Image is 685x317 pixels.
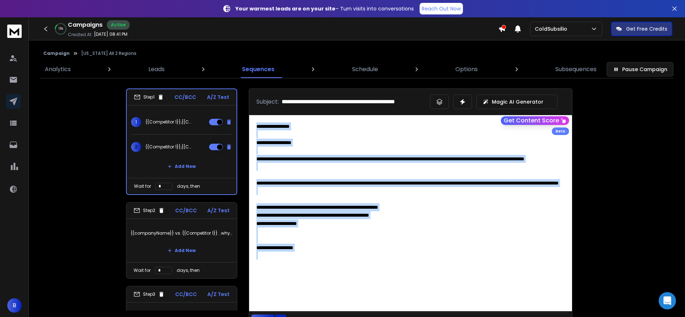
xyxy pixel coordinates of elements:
p: Created At: [68,32,92,38]
a: Sequences [238,61,279,78]
p: Options [455,65,478,74]
button: B [7,298,22,313]
p: [DATE] 08:41 PM [94,31,127,37]
p: {{companyName}} vs. {{Competitor 1}}...why {{Competitor 1}} wins [131,223,233,243]
a: Schedule [348,61,382,78]
p: Subject: [256,97,279,106]
p: {{Competitor 1}},{{Competitor 2}} & {{Competitor 3}} [146,144,192,150]
p: A/Z Test [207,207,230,214]
p: Magic AI Generator [492,98,543,105]
button: Pause Campaign [607,62,673,77]
h1: Campaigns [68,21,103,29]
div: Beta [552,127,569,135]
p: Subsequences [555,65,597,74]
a: Subsequences [551,61,601,78]
a: Analytics [40,61,75,78]
li: Step1CC/BCCA/Z Test1{{Competitor 1}},{{Competitor 2}} & {{Competitor 3}}2{{Competitor 1}},{{Compe... [126,88,237,195]
button: Add New [162,159,201,174]
button: Get Content Score [501,116,569,125]
p: {{Competitor 1}},{{Competitor 2}} & {{Competitor 3}} [146,119,192,125]
p: 13 % [58,27,63,31]
p: [US_STATE] All 2 Regions [81,51,136,56]
div: Open Intercom Messenger [659,292,676,309]
p: CC/BCC [175,291,197,298]
p: Leads [148,65,165,74]
p: – Turn visits into conversations [235,5,414,12]
button: Add New [162,243,201,258]
p: days, then [177,268,200,273]
p: Sequences [242,65,274,74]
p: Wait for [134,268,151,273]
div: Step 3 [134,291,165,298]
p: Reach Out Now [422,5,461,12]
p: A/Z Test [207,291,230,298]
div: Step 1 [134,94,164,100]
p: days, then [177,183,200,189]
p: Schedule [352,65,378,74]
div: Step 2 [134,207,165,214]
img: logo [7,25,22,38]
p: ColdSubsilio [535,25,570,32]
li: Step2CC/BCCA/Z Test{{companyName}} vs. {{Competitor 1}}...why {{Competitor 1}} winsAdd NewWait fo... [126,202,237,279]
button: Magic AI Generator [476,95,558,109]
strong: Your warmest leads are on your site [235,5,335,12]
button: Campaign [43,51,70,56]
p: CC/BCC [175,207,197,214]
p: Analytics [45,65,71,74]
a: Reach Out Now [420,3,463,14]
p: Wait for [134,183,151,189]
span: 2 [131,142,141,152]
a: Options [451,61,482,78]
p: CC/BCC [174,94,196,101]
a: Leads [144,61,169,78]
span: 1 [131,117,141,127]
div: Active [107,20,130,30]
p: A/Z Test [207,94,229,101]
p: Get Free Credits [626,25,667,32]
button: Get Free Credits [611,22,672,36]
